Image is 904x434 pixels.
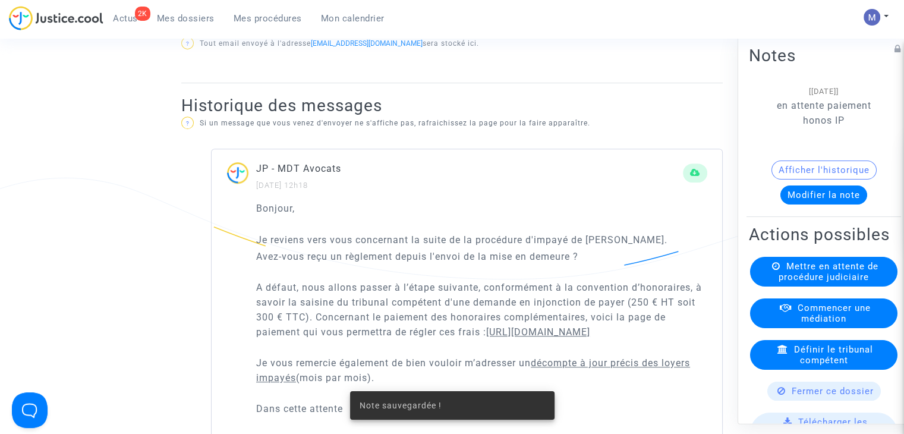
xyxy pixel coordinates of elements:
p: en attente paiement honos IP [767,98,881,143]
span: Mes dossiers [157,13,215,24]
h2: Historique des messages [181,95,723,116]
iframe: Help Scout Beacon - Open [12,392,48,428]
span: Actus [113,13,138,24]
span: Fermer ce dossier [792,386,874,397]
span: Mes procédures [234,13,302,24]
span: Mettre en attente de procédure judiciaire [779,261,878,282]
img: jc-logo.svg [9,6,103,30]
span: Définir le tribunal compétent [794,344,873,366]
p: JP - MDT Avocats [256,161,683,176]
span: [[DATE]] [809,87,839,96]
img: ... [226,161,256,191]
a: Mes procédures [224,10,311,27]
button: Modifier la note [780,185,867,205]
p: Si un message que vous venez d'envoyer ne s'affiche pas, rafraichissez la page pour la faire appa... [181,116,723,131]
span: Mon calendrier [321,13,385,24]
button: Afficher l'historique [771,161,877,180]
small: [DATE] 12h18 [256,181,308,190]
p: A défaut, nous allons passer à l’étape suivante, conformément à la convention d’honoraires, à sav... [256,280,707,339]
span: Note sauvegardée ! [360,400,442,411]
a: Mes dossiers [147,10,224,27]
p: Avez-vous reçu un règlement depuis l'envoi de la mise en demeure ? [256,249,707,264]
p: Tout email envoyé à l'adresse sera stocké ici. [181,36,723,51]
a: [EMAIL_ADDRESS][DOMAIN_NAME] [311,39,423,48]
a: [URL][DOMAIN_NAME] [486,326,590,338]
h2: Actions possibles [749,224,899,245]
img: AAcHTtesyyZjLYJxzrkRG5BOJsapQ6nO-85ChvdZAQ62n80C=s96-c [864,9,880,26]
span: Commencer une médiation [798,303,871,324]
div: 2K [135,7,150,21]
p: Je reviens vers vous concernant la suite de la procédure d'impayé de [PERSON_NAME]. [256,232,707,247]
h2: Notes [749,45,899,66]
span: ? [185,40,189,47]
a: Mon calendrier [311,10,394,27]
a: 2KActus [103,10,147,27]
p: Bonjour, [256,201,707,216]
span: ? [185,120,189,127]
p: Je vous remercie également de bien vouloir m’adresser un (mois par mois). [256,356,707,385]
p: Dans cette attente [256,401,707,416]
